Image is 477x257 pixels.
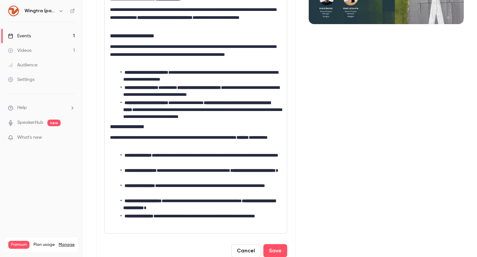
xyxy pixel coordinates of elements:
span: new [47,120,61,126]
img: Wingtra (partners) [8,6,19,16]
li: help-dropdown-opener [8,104,75,111]
span: Plan usage [33,242,55,247]
h6: Wingtra (partners) [25,8,56,14]
a: Manage [59,242,75,247]
span: Help [17,104,27,111]
span: What's new [17,134,42,141]
div: Settings [8,76,34,83]
a: SpeakerHub [17,119,43,126]
div: Events [8,33,31,39]
span: Premium [8,241,29,249]
div: Videos [8,47,31,54]
div: Audience [8,62,37,68]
